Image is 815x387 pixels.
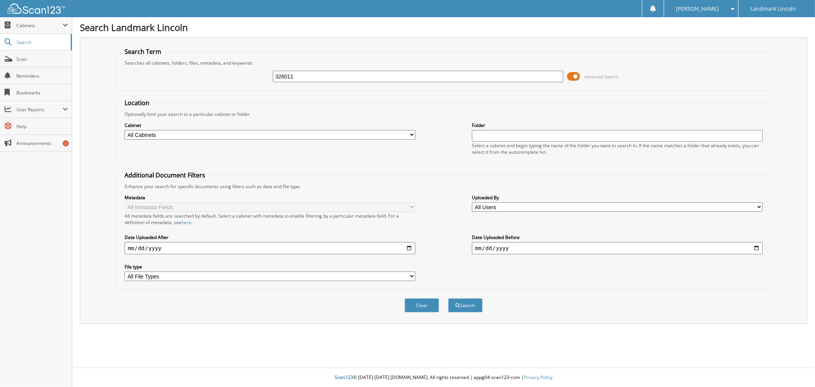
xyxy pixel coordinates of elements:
[16,106,63,113] span: User Reports
[121,99,153,107] legend: Location
[121,60,766,66] div: Searches all cabinets, folders, files, metadata, and keywords
[16,22,63,29] span: Cabinets
[16,39,67,46] span: Search
[63,140,69,146] div: 3
[80,21,807,34] h1: Search Landmark Lincoln
[16,140,68,146] span: Announcements
[16,89,68,96] span: Bookmarks
[750,7,796,11] span: Landmark Lincoln
[72,368,815,387] div: © [DATE]-[DATE] [DOMAIN_NAME]. All rights reserved | appg04-scan123-com |
[125,263,415,270] label: File type
[8,3,65,14] img: scan123-logo-white.svg
[472,194,762,201] label: Uploaded By
[584,74,618,80] span: Advanced Search
[472,234,762,241] label: Date Uploaded Before
[448,298,483,312] button: Search
[676,7,719,11] span: [PERSON_NAME]
[181,219,191,226] a: here
[125,194,415,201] label: Metadata
[405,298,439,312] button: Clear
[125,234,415,241] label: Date Uploaded After
[125,122,415,128] label: Cabinet
[121,171,209,179] legend: Additional Document Filters
[472,242,762,254] input: end
[121,183,766,190] div: Enhance your search for specific documents using filters such as date and file type.
[16,56,68,62] span: Scan
[335,374,353,380] span: Scan123
[16,73,68,79] span: Reminders
[524,374,553,380] a: Privacy Policy
[16,123,68,130] span: Help
[125,242,415,254] input: start
[125,213,415,226] div: All metadata fields are searched by default. Select a cabinet with metadata to enable filtering b...
[472,122,762,128] label: Folder
[121,111,766,117] div: Optionally limit your search to a particular cabinet or folder
[472,142,762,155] div: Select a cabinet and begin typing the name of the folder you want to search in. If the name match...
[121,47,165,56] legend: Search Term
